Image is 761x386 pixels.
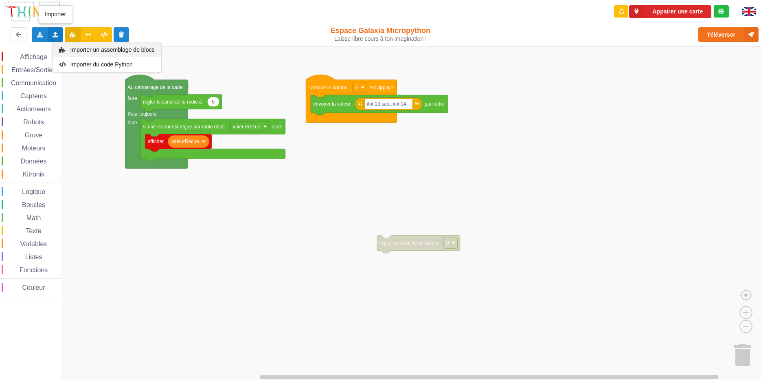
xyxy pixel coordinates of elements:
text: alors [272,124,282,129]
span: Capteurs [19,93,48,99]
span: Kitronik [22,171,46,178]
span: Données [20,158,48,165]
text: si une valeur est reçue par radio dans [143,124,225,129]
text: régler la canal de la radio à [143,99,202,105]
span: Texte [24,227,42,234]
span: Robots [22,119,45,126]
img: thingz_logo.png [4,1,65,22]
span: Listes [24,254,44,260]
span: Communication [10,79,57,86]
text: régler la canal de la radio à [379,240,439,246]
span: Math [25,214,42,221]
div: Importer [39,5,72,24]
text: Lorsque le bouton [308,84,347,90]
span: Grove [24,132,44,139]
span: Importer du code Python [70,61,132,68]
text: ilot 13 salut ilot 14 [367,101,406,107]
text: Au démarrage de la carte [127,84,183,90]
span: Entrées/Sorties [10,66,57,73]
text: faire [127,120,137,126]
span: Importer un assemblage de blocs [70,46,154,53]
button: Téléverser [698,27,759,42]
text: afficher [148,139,164,144]
span: Logique [21,188,46,195]
div: Tu es connecté au serveur de création de Thingz [714,5,729,18]
text: Pour toujours [127,111,156,117]
text: par radio [425,101,444,107]
span: Moteurs [21,145,47,152]
span: Boucles [21,201,46,208]
div: Importer un fichier Python [53,57,161,72]
span: Actionneurs [15,106,52,112]
button: Appairer une carte [629,5,711,18]
text: 6 [212,99,215,105]
div: Importer un assemblage de blocs en utilisant un fichier au format .blockly [53,42,161,57]
span: Variables [19,240,48,247]
div: Espace Galaxia Micropython [314,26,447,42]
text: envoyer la valeur [313,101,350,107]
span: Affichage [19,53,48,60]
text: valeurRecue [171,139,199,144]
span: Couleur [21,284,46,291]
text: 6 [446,240,449,246]
text: faire [127,95,137,101]
div: Laisse libre cours à ton imagination ! [314,35,447,42]
text: valeurRecue [233,124,261,129]
text: A [355,84,358,90]
span: Fonctions [18,267,49,274]
text: est appuyé [369,84,393,90]
img: gb.png [742,7,756,16]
